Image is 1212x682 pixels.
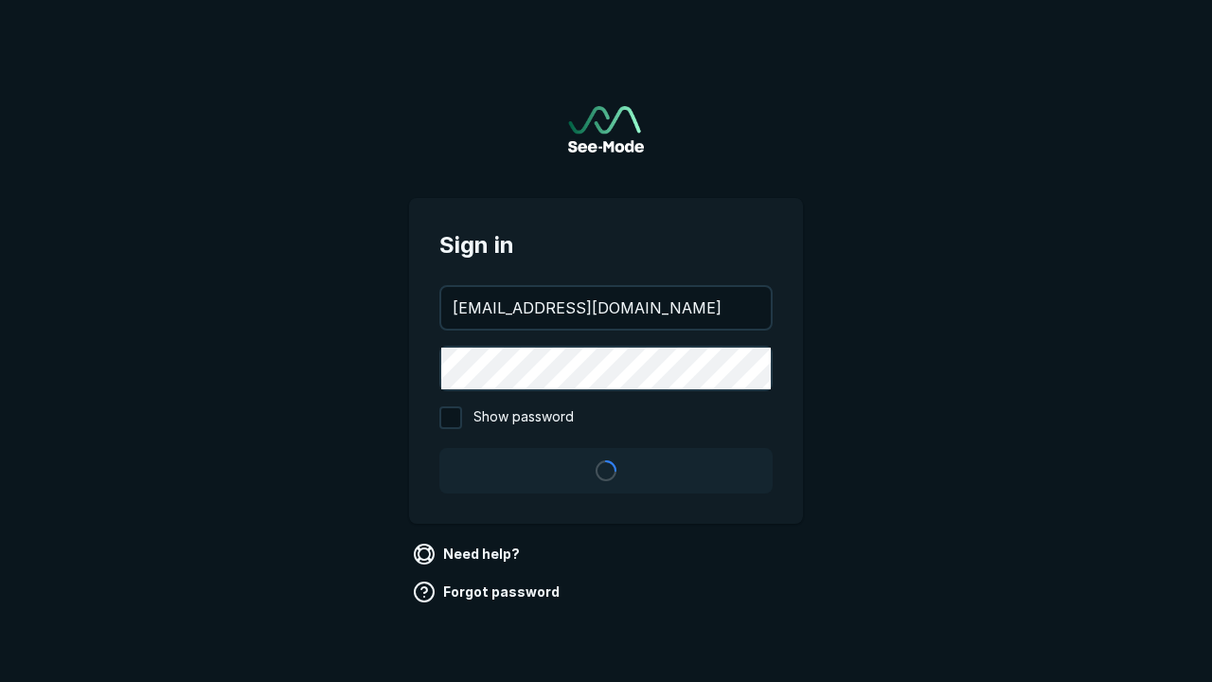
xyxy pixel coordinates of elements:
span: Sign in [439,228,773,262]
input: your@email.com [441,287,771,329]
img: See-Mode Logo [568,106,644,153]
span: Show password [473,406,574,429]
a: Go to sign in [568,106,644,153]
a: Forgot password [409,577,567,607]
a: Need help? [409,539,527,569]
